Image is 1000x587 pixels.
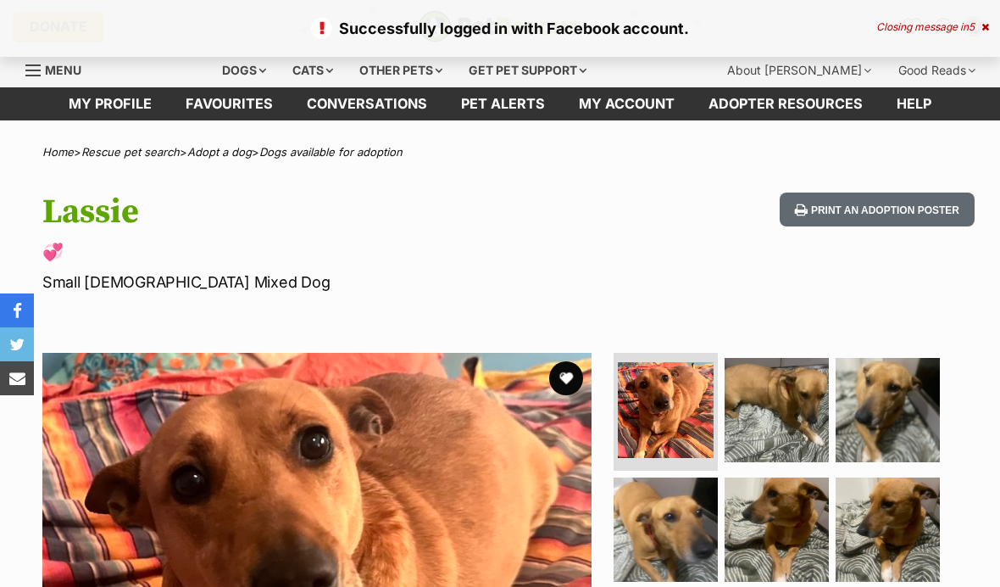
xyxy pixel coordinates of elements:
span: Menu [45,63,81,77]
a: Adopter resources [692,87,880,120]
div: Dogs [210,53,278,87]
a: Dogs available for adoption [259,145,403,159]
img: Photo of Lassie [725,358,829,462]
div: About [PERSON_NAME] [715,53,883,87]
p: Successfully logged in with Facebook account. [17,17,983,40]
div: Cats [281,53,345,87]
a: Pet alerts [444,87,562,120]
div: Other pets [347,53,454,87]
img: Photo of Lassie [614,478,718,582]
a: Rescue pet search [81,145,180,159]
button: Print an adoption poster [780,193,975,227]
a: Adopt a dog [187,145,252,159]
a: My account [562,87,692,120]
p: Small [DEMOGRAPHIC_DATA] Mixed Dog [42,271,612,293]
div: Get pet support [457,53,598,87]
div: Good Reads [886,53,987,87]
a: My profile [52,87,169,120]
img: Photo of Lassie [725,478,829,582]
img: Photo of Lassie [836,358,940,462]
a: conversations [290,87,444,120]
span: 5 [969,20,975,33]
a: Favourites [169,87,290,120]
h1: Lassie [42,193,612,232]
img: Photo of Lassie [618,362,714,458]
img: Photo of Lassie [836,478,940,582]
a: Help [880,87,948,120]
button: favourite [549,361,583,395]
p: 💞 [42,240,612,264]
a: Home [42,145,74,159]
a: Menu [25,53,93,84]
div: Closing message in [876,21,989,33]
